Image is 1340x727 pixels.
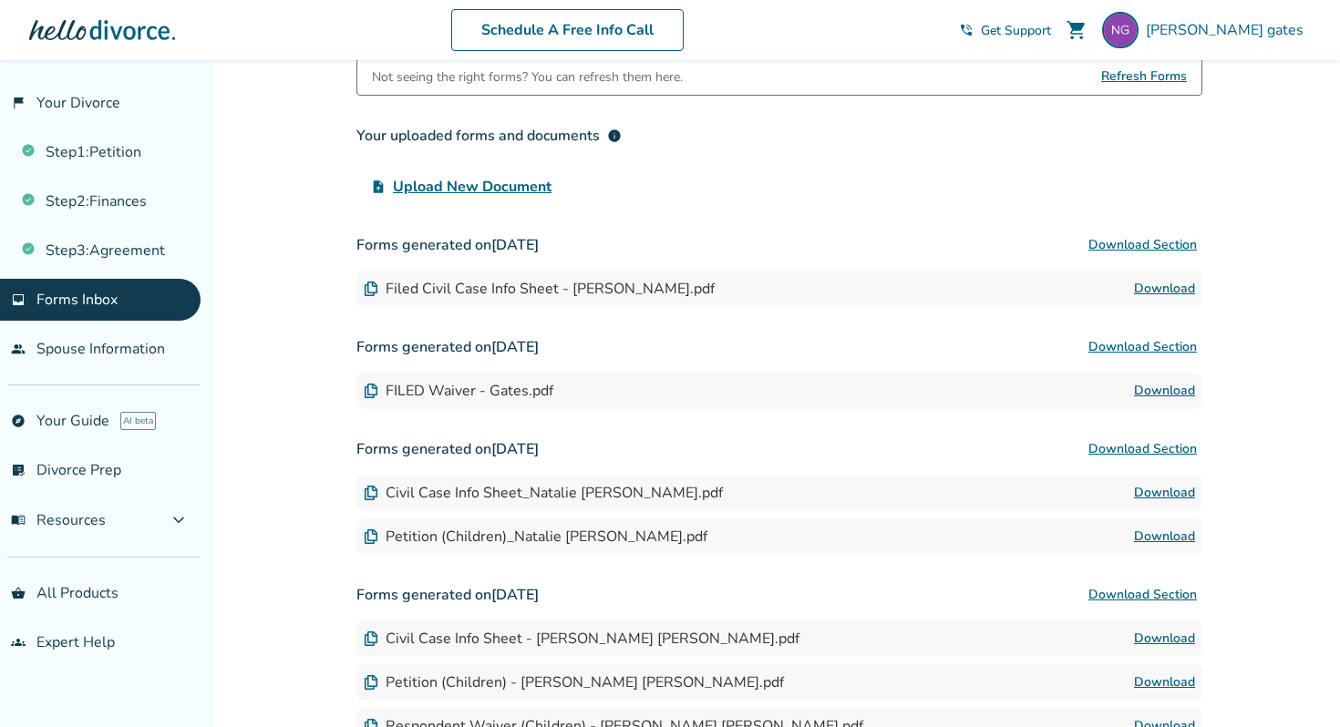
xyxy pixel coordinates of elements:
[959,23,974,37] span: phone_in_talk
[1083,577,1202,613] button: Download Section
[364,279,715,299] div: Filed Civil Case Info Sheet - [PERSON_NAME].pdf
[11,342,26,356] span: people
[356,431,1202,467] h3: Forms generated on [DATE]
[11,513,26,527] span: menu_book
[11,292,26,307] span: inbox
[364,282,378,296] img: Document
[981,22,1051,39] span: Get Support
[1134,671,1195,693] a: Download
[11,510,106,530] span: Resources
[36,290,118,310] span: Forms Inbox
[1134,526,1195,548] a: Download
[1066,19,1087,41] span: shopping_cart
[1083,227,1202,263] button: Download Section
[1134,380,1195,402] a: Download
[11,463,26,477] span: list_alt_check
[11,586,26,600] span: shopping_basket
[959,22,1051,39] a: phone_in_talkGet Support
[1083,431,1202,467] button: Download Section
[356,577,1202,613] h3: Forms generated on [DATE]
[364,529,378,544] img: Document
[364,629,799,649] div: Civil Case Info Sheet - [PERSON_NAME] [PERSON_NAME].pdf
[1249,640,1340,727] iframe: Chat Widget
[11,635,26,650] span: groups
[1134,278,1195,300] a: Download
[364,675,378,690] img: Document
[364,527,707,547] div: Petition (Children)_Natalie [PERSON_NAME].pdf
[364,381,553,401] div: FILED Waiver - Gates.pdf
[11,414,26,428] span: explore
[364,486,378,500] img: Document
[372,58,683,95] div: Not seeing the right forms? You can refresh them here.
[393,176,551,198] span: Upload New Document
[1102,12,1139,48] img: natalie gates
[371,179,386,194] span: upload_file
[356,329,1202,365] h3: Forms generated on [DATE]
[356,227,1202,263] h3: Forms generated on [DATE]
[1134,482,1195,504] a: Download
[364,483,723,503] div: Civil Case Info Sheet_Natalie [PERSON_NAME].pdf
[364,631,378,646] img: Document
[451,9,684,51] a: Schedule A Free Info Call
[356,125,622,147] div: Your uploaded forms and documents
[364,672,784,692] div: Petition (Children) - [PERSON_NAME] [PERSON_NAME].pdf
[1101,58,1187,95] span: Refresh Forms
[1134,628,1195,650] a: Download
[1083,329,1202,365] button: Download Section
[364,384,378,398] img: Document
[168,509,190,531] span: expand_more
[120,412,156,430] span: AI beta
[607,128,622,143] span: info
[1146,20,1311,40] span: [PERSON_NAME] gates
[11,96,26,110] span: flag_2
